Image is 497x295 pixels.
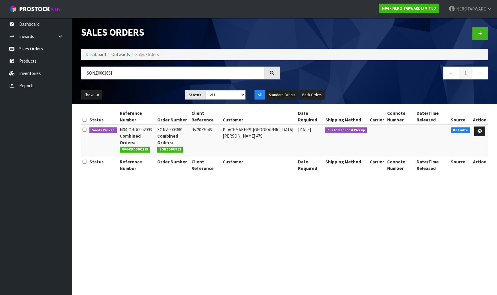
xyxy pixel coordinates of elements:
[221,109,297,125] th: Customer
[459,67,472,79] a: 1
[472,67,488,79] a: →
[135,52,159,57] span: Sales Orders
[156,157,190,173] th: Order Number
[51,7,60,12] small: WMS
[297,109,324,125] th: Date Required
[188,92,203,97] strong: Status:
[120,133,141,145] strong: Combined Orders:
[156,125,190,157] td: SONZ0003661
[190,109,221,125] th: Client Reference
[443,67,459,79] a: ←
[88,157,118,173] th: Status
[451,127,470,133] span: Netsuite
[449,109,471,125] th: Source
[86,52,106,57] a: Dashboard
[190,157,221,173] th: Client Reference
[298,127,311,133] span: [DATE]
[255,90,265,100] button: All
[157,147,183,153] span: SONZ0003662
[19,5,50,13] span: ProStock
[325,127,367,133] span: Customer Local Pickup
[324,109,369,125] th: Shipping Method
[118,125,156,157] td: N04-ORD0002993
[471,157,488,173] th: Action
[118,109,156,125] th: Reference Number
[157,133,178,145] strong: Combined Orders:
[368,109,386,125] th: Carrier
[299,90,325,100] button: Back Orders
[415,109,450,125] th: Date/Time Released
[89,127,117,133] span: Goods Packed
[386,109,415,125] th: Connote Number
[449,157,471,173] th: Source
[297,157,324,173] th: Date Required
[81,90,102,100] button: Show: 10
[221,125,297,157] td: PLACEMAKERS-[GEOGRAPHIC_DATA][PERSON_NAME] 479
[120,147,150,153] span: N04-ORD0002995
[221,157,297,173] th: Customer
[88,109,118,125] th: Status
[289,67,488,81] nav: Page navigation
[81,27,280,38] h1: Sales Orders
[368,157,386,173] th: Carrier
[382,6,436,11] strong: N04 - NERO TAPWARE LIMITED
[415,157,450,173] th: Date/Time Released
[266,90,298,100] button: Standard Orders
[190,125,221,157] td: ds 2073046
[9,5,17,13] img: cube-alt.png
[471,109,488,125] th: Action
[81,67,264,79] input: Search sales orders
[111,52,130,57] a: Outwards
[156,109,190,125] th: Order Number
[118,157,156,173] th: Reference Number
[386,157,415,173] th: Connote Number
[456,6,486,12] span: NEROTAPWARE
[324,157,369,173] th: Shipping Method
